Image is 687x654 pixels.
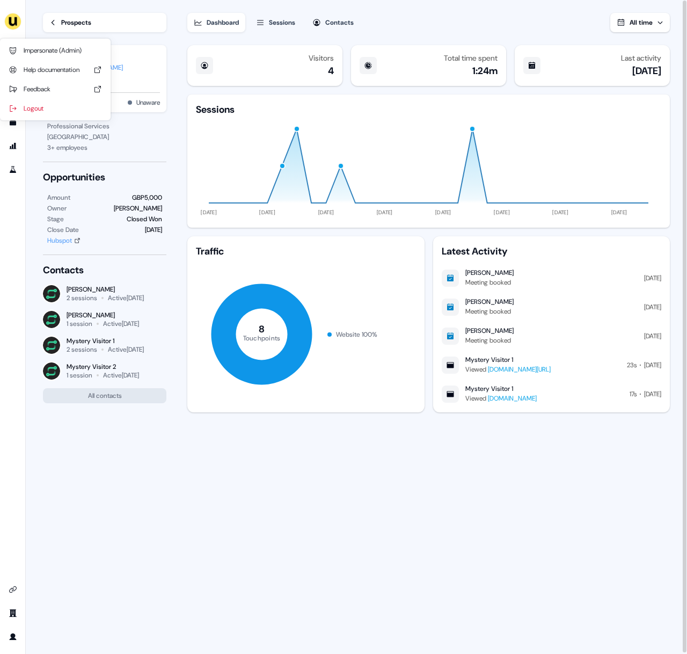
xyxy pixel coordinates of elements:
[136,97,160,108] button: Unaware
[644,331,661,341] div: [DATE]
[336,329,377,340] div: Website 100 %
[4,79,106,99] div: Feedback
[306,13,360,32] button: Contacts
[644,389,661,399] div: [DATE]
[132,192,162,203] div: GBP5,000
[465,364,551,375] div: Viewed
[269,17,295,28] div: Sessions
[632,64,661,77] div: [DATE]
[103,319,139,328] div: Active [DATE]
[114,203,162,214] div: [PERSON_NAME]
[644,302,661,313] div: [DATE]
[67,319,92,328] div: 1 session
[4,605,21,622] a: Go to team
[309,54,334,62] div: Visitors
[108,294,144,302] div: Active [DATE]
[67,371,92,380] div: 1 session
[61,17,91,28] div: Prospects
[465,384,513,393] div: Mystery Visitor 1
[259,323,265,336] tspan: 8
[465,393,537,404] div: Viewed
[4,628,21,645] a: Go to profile
[318,209,334,216] tspan: [DATE]
[444,54,498,62] div: Total time spent
[47,142,162,153] div: 3 + employees
[488,394,537,403] a: [DOMAIN_NAME]
[127,214,162,224] div: Closed Won
[43,171,166,184] div: Opportunities
[103,371,139,380] div: Active [DATE]
[472,64,498,77] div: 1:24m
[325,17,354,28] div: Contacts
[201,209,217,216] tspan: [DATE]
[259,209,275,216] tspan: [DATE]
[47,132,162,142] div: [GEOGRAPHIC_DATA]
[488,365,551,374] a: [DOMAIN_NAME][URL]
[465,355,513,364] div: Mystery Visitor 1
[494,209,510,216] tspan: [DATE]
[465,277,514,288] div: Meeting booked
[627,360,637,370] div: 23s
[4,41,106,60] div: Impersonate (Admin)
[187,13,245,32] button: Dashboard
[4,137,21,155] a: Go to attribution
[67,337,144,345] div: Mystery Visitor 1
[442,245,662,258] div: Latest Activity
[145,224,162,235] div: [DATE]
[196,103,235,116] div: Sessions
[465,297,514,306] div: [PERSON_NAME]
[465,268,514,277] div: [PERSON_NAME]
[47,214,64,224] div: Stage
[611,209,627,216] tspan: [DATE]
[465,326,514,335] div: [PERSON_NAME]
[644,360,661,370] div: [DATE]
[377,209,393,216] tspan: [DATE]
[328,64,334,77] div: 4
[108,345,144,354] div: Active [DATE]
[67,285,144,294] div: [PERSON_NAME]
[4,161,21,178] a: Go to experiments
[621,54,661,62] div: Last activity
[250,13,302,32] button: Sessions
[47,235,72,246] div: Hubspot
[435,209,451,216] tspan: [DATE]
[67,345,97,354] div: 2 sessions
[196,245,416,258] div: Traffic
[630,389,637,399] div: 17s
[630,18,653,27] span: All time
[552,209,568,216] tspan: [DATE]
[4,99,106,118] div: Logout
[43,388,166,403] button: All contacts
[47,224,79,235] div: Close Date
[644,273,661,284] div: [DATE]
[207,17,239,28] div: Dashboard
[47,235,81,246] a: Hubspot
[47,192,70,203] div: Amount
[43,13,166,32] a: Prospects
[47,203,67,214] div: Owner
[465,335,514,346] div: Meeting booked
[4,60,106,79] div: Help documentation
[47,121,162,132] div: Professional Services
[67,294,97,302] div: 2 sessions
[43,264,166,277] div: Contacts
[610,13,670,32] button: All time
[67,362,139,371] div: Mystery Visitor 2
[4,114,21,131] a: Go to templates
[4,581,21,598] a: Go to integrations
[67,311,139,319] div: [PERSON_NAME]
[243,333,281,342] tspan: Touchpoints
[465,306,514,317] div: Meeting booked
